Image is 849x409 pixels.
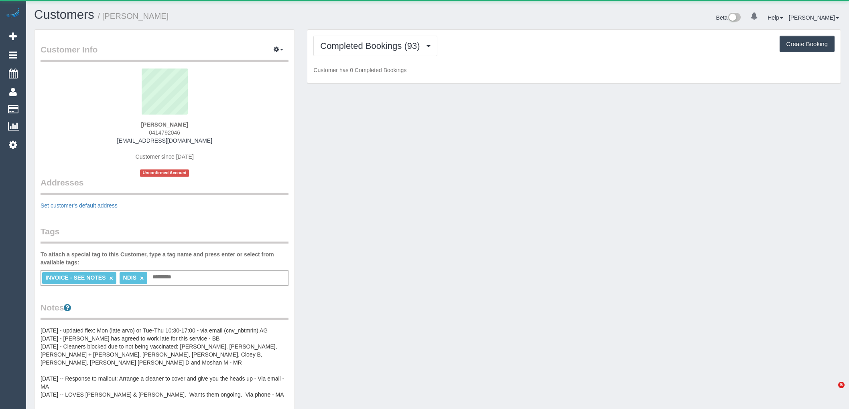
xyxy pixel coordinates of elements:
[768,14,783,21] a: Help
[838,382,845,388] span: 5
[149,129,180,136] span: 0414792046
[41,202,118,209] a: Set customer's default address
[716,14,741,21] a: Beta
[117,137,212,144] a: [EMAIL_ADDRESS][DOMAIN_NAME]
[313,36,437,56] button: Completed Bookings (93)
[320,41,424,51] span: Completed Bookings (93)
[136,153,194,160] span: Customer since [DATE]
[313,66,835,74] p: Customer has 0 Completed Bookings
[780,36,835,52] button: Create Booking
[789,14,839,21] a: [PERSON_NAME]
[34,8,94,22] a: Customers
[141,121,188,128] strong: [PERSON_NAME]
[140,169,189,176] span: Unconfirmed Account
[822,382,841,401] iframe: Intercom live chat
[123,274,136,281] span: NDIS
[41,302,288,320] legend: Notes
[98,12,169,20] small: / [PERSON_NAME]
[109,275,113,282] a: ×
[45,274,106,281] span: INVOICE - SEE NOTES
[5,8,21,19] img: Automaid Logo
[41,44,288,62] legend: Customer Info
[41,226,288,244] legend: Tags
[140,275,144,282] a: ×
[41,250,288,266] label: To attach a special tag to this Customer, type a tag name and press enter or select from availabl...
[727,13,741,23] img: New interface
